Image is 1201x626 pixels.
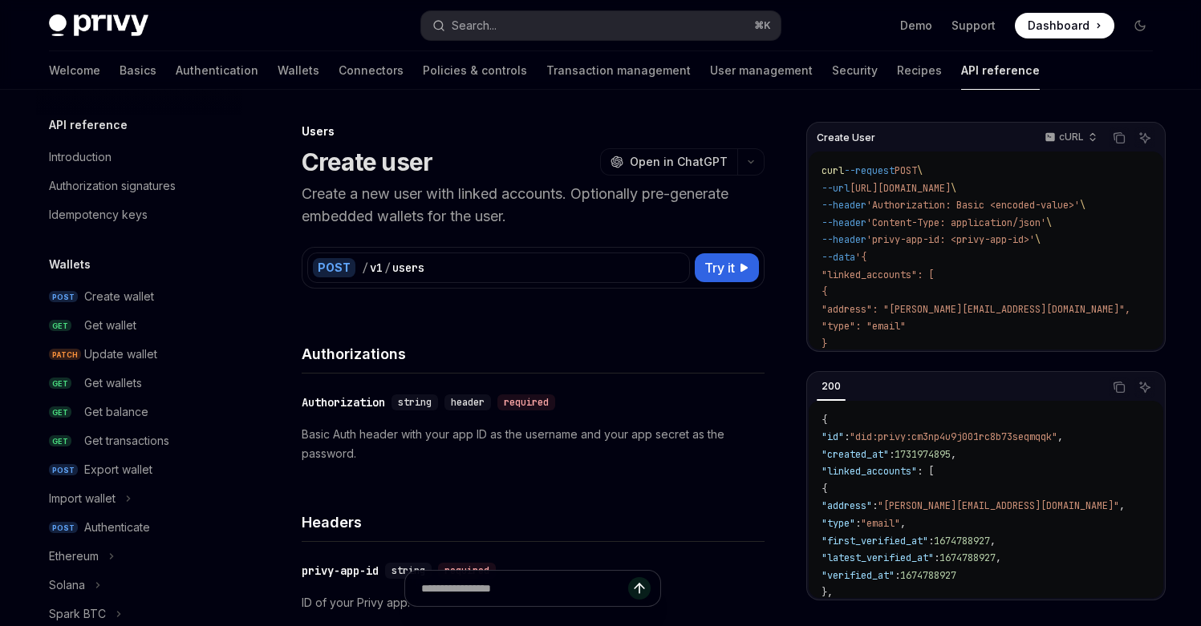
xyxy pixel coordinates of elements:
[866,216,1046,229] span: 'Content-Type: application/json'
[822,499,872,512] span: "address"
[49,576,85,595] div: Solana
[850,430,1057,443] span: "did:privy:cm3np4u9j001rc8b73seqmqqk"
[49,320,71,332] span: GET
[451,396,485,409] span: header
[49,547,99,566] div: Ethereum
[302,343,765,365] h4: Authorizations
[302,511,765,533] h4: Headers
[49,176,176,196] div: Authorization signatures
[754,19,771,32] span: ⌘ K
[278,51,319,90] a: Wallets
[866,199,1080,212] span: 'Authorization: Basic <encoded-value>'
[49,435,71,447] span: GET
[951,182,956,195] span: \
[900,517,906,530] span: ,
[1046,216,1052,229] span: \
[866,233,1035,246] span: 'privy-app-id: <privy-app-id>'
[855,251,866,264] span: '{
[822,430,844,443] span: "id"
[49,464,78,476] span: POST
[362,260,368,276] div: /
[934,535,990,547] span: 1674788927
[861,517,900,530] span: "email"
[897,51,942,90] a: Recipes
[822,483,827,495] span: {
[850,182,951,195] span: [URL][DOMAIN_NAME]
[1036,124,1104,151] button: cURL
[822,233,866,246] span: --header
[36,282,241,311] a: POSTCreate wallet
[832,51,878,90] a: Security
[1080,199,1085,212] span: \
[36,143,241,172] a: Introduction
[895,164,917,177] span: POST
[951,18,996,34] a: Support
[1035,233,1041,246] span: \
[600,148,737,176] button: Open in ChatGPT
[302,123,765,139] div: Users
[423,51,527,90] a: Policies & controls
[990,535,996,547] span: ,
[822,551,934,564] span: "latest_verified_at"
[695,253,759,282] button: Try it
[822,164,844,177] span: curl
[822,251,855,264] span: --data
[817,377,846,396] div: 200
[1059,131,1084,143] p: cURL
[895,569,900,582] span: :
[822,535,928,547] span: "first_verified_at"
[1109,127,1130,148] button: Copy the contents from the code block
[84,431,169,450] div: Get transactions
[928,535,934,547] span: :
[822,285,827,298] span: {
[822,269,934,281] span: "linked_accounts": [
[917,465,934,478] span: : [
[822,182,850,195] span: --url
[302,147,433,176] h1: Create user
[313,258,355,277] div: POST
[900,569,956,582] span: 1674788927
[84,374,142,393] div: Get wallets
[961,51,1040,90] a: API reference
[302,394,385,410] div: Authorization
[917,164,923,177] span: \
[120,51,156,90] a: Basics
[370,260,383,276] div: v1
[392,260,424,276] div: users
[822,465,917,478] span: "linked_accounts"
[49,147,112,167] div: Introduction
[302,183,765,228] p: Create a new user with linked accounts. Optionally pre-generate embedded wallets for the user.
[844,164,895,177] span: --request
[822,303,1130,316] span: "address": "[PERSON_NAME][EMAIL_ADDRESS][DOMAIN_NAME]",
[822,569,895,582] span: "verified_at"
[939,551,996,564] span: 1674788927
[895,448,951,461] span: 1731974895
[36,542,241,571] button: Toggle Ethereum section
[49,349,81,361] span: PATCH
[822,337,827,350] span: }
[36,311,241,340] a: GETGet wallet
[452,16,497,35] div: Search...
[84,345,157,364] div: Update wallet
[421,11,781,40] button: Open search
[822,586,833,599] span: },
[36,426,241,455] a: GETGet transactions
[889,448,895,461] span: :
[36,340,241,369] a: PATCHUpdate wallet
[822,320,906,333] span: "type": "email"
[36,571,241,600] button: Toggle Solana section
[630,154,728,170] span: Open in ChatGPT
[84,518,150,537] div: Authenticate
[710,51,813,90] a: User management
[398,396,432,409] span: string
[1015,13,1114,38] a: Dashboard
[49,115,128,135] h5: API reference
[546,51,691,90] a: Transaction management
[934,551,939,564] span: :
[49,291,78,303] span: POST
[339,51,404,90] a: Connectors
[822,517,855,530] span: "type"
[855,517,861,530] span: :
[844,430,850,443] span: :
[822,199,866,212] span: --header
